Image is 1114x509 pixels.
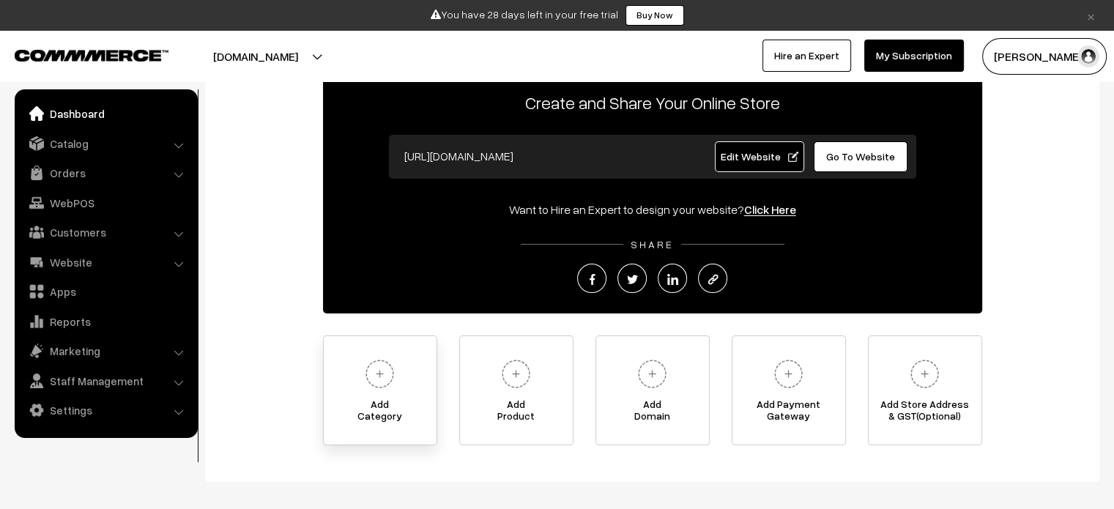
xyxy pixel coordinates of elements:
a: COMMMERCE [15,45,143,63]
span: Add Product [460,398,573,428]
a: Add Store Address& GST(Optional) [868,335,982,445]
span: Add Payment Gateway [732,398,845,428]
div: You have 28 days left in your free trial [5,5,1109,26]
a: Hire an Expert [762,40,851,72]
span: Add Store Address & GST(Optional) [869,398,981,428]
a: My Subscription [864,40,964,72]
a: Add PaymentGateway [732,335,846,445]
img: plus.svg [496,354,536,394]
span: Add Domain [596,398,709,428]
a: Edit Website [715,141,804,172]
button: [DOMAIN_NAME] [162,38,349,75]
a: Apps [18,278,193,305]
img: plus.svg [768,354,809,394]
img: user [1077,45,1099,67]
a: Click Here [744,202,796,217]
a: Buy Now [625,5,684,26]
a: Dashboard [18,100,193,127]
img: plus.svg [905,354,945,394]
a: Settings [18,397,193,423]
span: Edit Website [720,150,798,163]
a: WebPOS [18,190,193,216]
a: Staff Management [18,368,193,394]
button: [PERSON_NAME] [982,38,1107,75]
span: Add Category [324,398,437,428]
img: plus.svg [632,354,672,394]
img: plus.svg [360,354,400,394]
a: Website [18,249,193,275]
a: AddDomain [595,335,710,445]
a: Marketing [18,338,193,364]
span: Go To Website [826,150,895,163]
span: SHARE [623,238,681,250]
div: Want to Hire an Expert to design your website? [323,201,982,218]
a: Catalog [18,130,193,157]
a: × [1081,7,1101,24]
a: AddCategory [323,335,437,445]
a: Reports [18,308,193,335]
a: Customers [18,219,193,245]
img: COMMMERCE [15,50,168,61]
p: Create and Share Your Online Store [323,89,982,116]
a: Orders [18,160,193,186]
a: Go To Website [814,141,908,172]
a: AddProduct [459,335,573,445]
